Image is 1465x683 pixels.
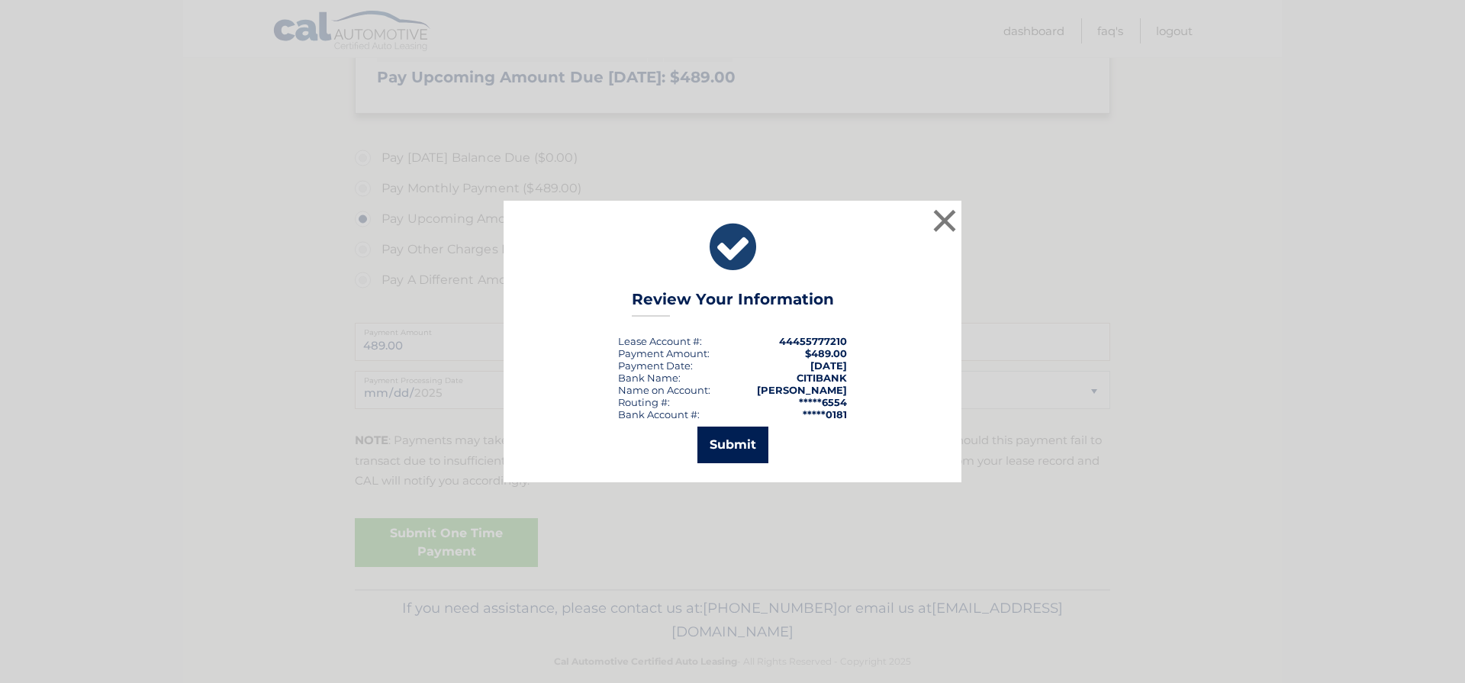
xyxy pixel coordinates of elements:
[618,384,710,396] div: Name on Account:
[757,384,847,396] strong: [PERSON_NAME]
[618,408,700,420] div: Bank Account #:
[697,427,768,463] button: Submit
[618,359,691,372] span: Payment Date
[632,290,834,317] h3: Review Your Information
[618,335,702,347] div: Lease Account #:
[618,372,681,384] div: Bank Name:
[618,347,710,359] div: Payment Amount:
[618,396,670,408] div: Routing #:
[779,335,847,347] strong: 44455777210
[805,347,847,359] span: $489.00
[810,359,847,372] span: [DATE]
[929,205,960,236] button: ×
[797,372,847,384] strong: CITIBANK
[618,359,693,372] div: :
